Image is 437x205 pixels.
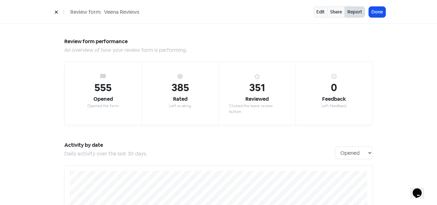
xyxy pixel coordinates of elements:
[64,150,335,158] div: Daily activity over the last 30 days.
[331,80,337,95] div: 0
[169,103,191,109] div: Left a rating
[345,6,365,18] button: Report
[70,8,101,16] span: Review form:
[369,7,385,17] button: Done
[64,140,335,150] h5: Activity by date
[171,80,189,95] div: 385
[93,95,113,103] div: Opened
[410,179,431,199] iframe: chat widget
[64,46,373,54] div: An overview of how your review form is performing.
[322,103,346,109] div: Left feedback
[322,95,346,103] div: Feedback
[94,80,112,95] div: 555
[327,6,345,18] a: Share
[249,80,265,95] div: 351
[64,37,373,46] h5: Review form performance
[173,95,187,103] div: Rated
[314,6,328,18] a: Edit
[87,103,119,109] div: Opened the form
[245,95,269,103] div: Reviewed
[229,103,285,114] div: Clicked the leave review button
